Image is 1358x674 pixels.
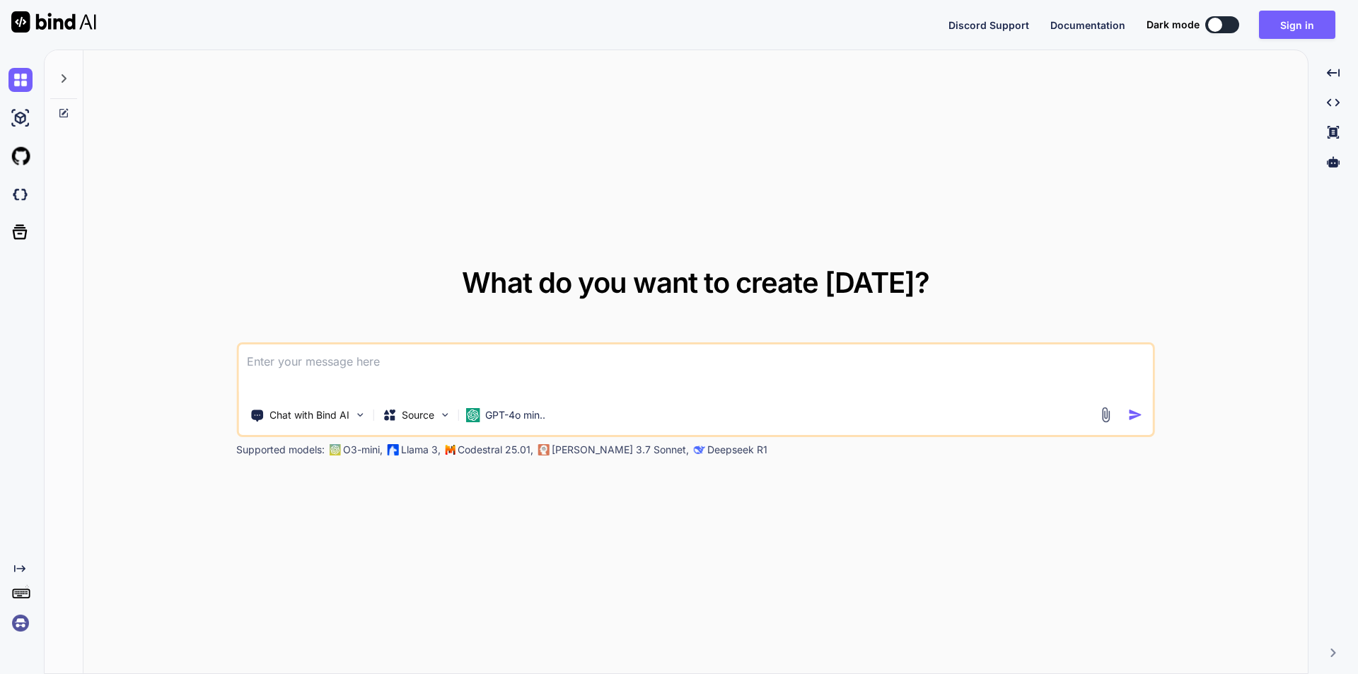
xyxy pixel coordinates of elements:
[1259,11,1335,39] button: Sign in
[8,68,33,92] img: chat
[465,408,480,422] img: GPT-4o mini
[445,445,455,455] img: Mistral-AI
[458,443,533,457] p: Codestral 25.01,
[1098,407,1114,423] img: attachment
[8,182,33,207] img: darkCloudIdeIcon
[552,443,689,457] p: [PERSON_NAME] 3.7 Sonnet,
[707,443,767,457] p: Deepseek R1
[11,11,96,33] img: Bind AI
[538,444,549,455] img: claude
[948,18,1029,33] button: Discord Support
[402,408,434,422] p: Source
[439,409,451,421] img: Pick Models
[1128,407,1143,422] img: icon
[8,611,33,635] img: signin
[354,409,366,421] img: Pick Tools
[329,444,340,455] img: GPT-4
[387,444,398,455] img: Llama2
[1050,19,1125,31] span: Documentation
[1050,18,1125,33] button: Documentation
[1147,18,1200,32] span: Dark mode
[269,408,349,422] p: Chat with Bind AI
[343,443,383,457] p: O3-mini,
[236,443,325,457] p: Supported models:
[693,444,704,455] img: claude
[8,144,33,168] img: githubLight
[485,408,545,422] p: GPT-4o min..
[8,106,33,130] img: ai-studio
[401,443,441,457] p: Llama 3,
[462,265,929,300] span: What do you want to create [DATE]?
[948,19,1029,31] span: Discord Support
